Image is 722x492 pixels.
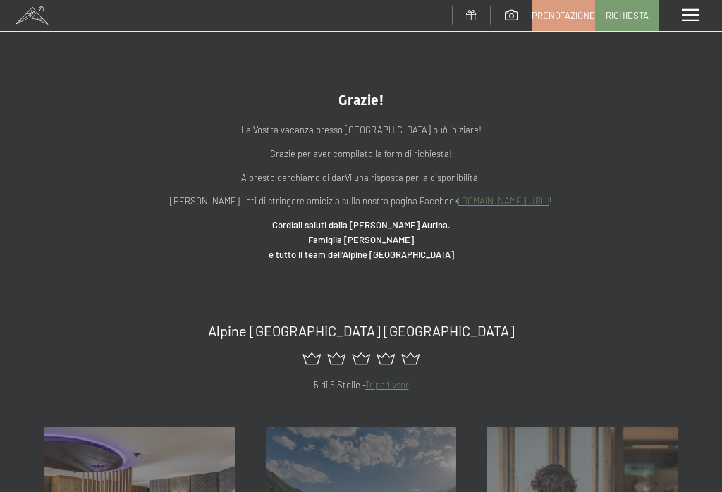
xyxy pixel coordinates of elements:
span: Alpine [GEOGRAPHIC_DATA] [GEOGRAPHIC_DATA] [208,322,515,339]
a: Tripadivsor [365,379,409,390]
span: Richiesta [606,9,649,22]
a: Prenotazione [532,1,594,30]
a: [DOMAIN_NAME][URL] [458,195,549,207]
span: Prenotazione [532,9,595,22]
a: Richiesta [596,1,658,30]
strong: Cordiali saluti dalla [PERSON_NAME] Aurina. Famiglia [PERSON_NAME] e tutto il team dell’Alpine [G... [269,219,454,260]
p: Grazie per aver compilato la form di richiesta! [56,147,666,161]
p: [PERSON_NAME] lieti di stringere amicizia sulla nostra pagina Facebook ! [56,194,666,209]
span: Grazie! [338,92,384,109]
p: A presto cerchiamo di darVi una risposta per la disponibilità. [56,171,666,185]
p: La Vostra vacanza presso [GEOGRAPHIC_DATA] può iniziare! [56,123,666,137]
p: 5 di 5 Stelle - [56,378,666,393]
